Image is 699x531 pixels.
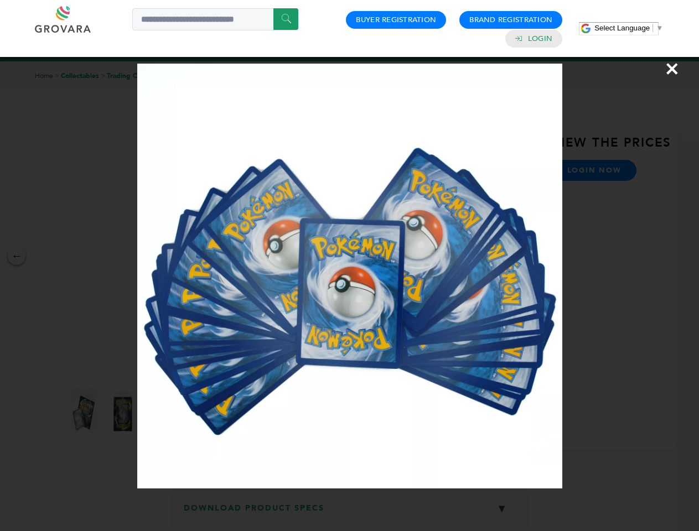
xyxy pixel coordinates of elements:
[469,15,552,25] a: Brand Registration
[594,24,663,32] a: Select Language​
[132,8,298,30] input: Search a product or brand...
[528,34,552,44] a: Login
[656,24,663,32] span: ▼
[356,15,436,25] a: Buyer Registration
[665,53,680,84] span: ×
[137,64,562,488] img: Image Preview
[594,24,650,32] span: Select Language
